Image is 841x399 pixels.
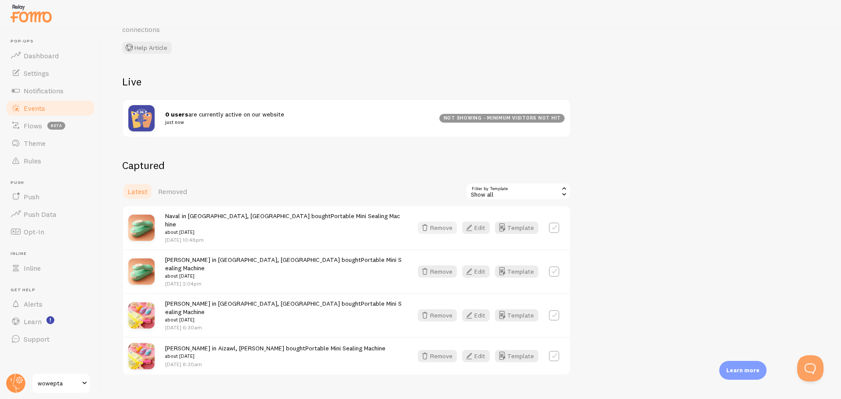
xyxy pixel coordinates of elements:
a: wowepta [32,373,91,394]
span: Notifications [24,86,64,95]
h2: Captured [122,159,571,172]
a: Opt-In [5,223,95,240]
a: Settings [5,64,95,82]
a: Edit [462,350,495,362]
button: Template [495,350,538,362]
button: Help Article [122,42,172,54]
span: Events [24,104,45,113]
p: [DATE] 8:30am [165,360,385,368]
a: Support [5,330,95,348]
small: just now [165,118,429,126]
a: Edit [462,265,495,278]
span: Support [24,335,49,343]
a: Alerts [5,295,95,313]
div: Learn more [719,361,767,380]
a: Push Data [5,205,95,223]
small: about [DATE] [165,272,402,280]
span: [PERSON_NAME] in [GEOGRAPHIC_DATA], [GEOGRAPHIC_DATA] bought [165,256,402,280]
span: Alerts [24,300,42,308]
button: Edit [462,222,490,234]
img: 6624008280_small.jpg [128,343,155,369]
p: [DATE] 10:48pm [165,236,402,244]
span: Flows [24,121,42,130]
a: Portable Mini Sealing Machine [305,344,385,352]
a: Rules [5,152,95,169]
a: Inline [5,259,95,277]
button: Remove [418,265,457,278]
a: Flows beta [5,117,95,134]
span: Rules [24,156,41,165]
button: Template [495,222,538,234]
span: Learn [24,317,42,326]
small: about [DATE] [165,352,385,360]
span: beta [47,122,65,130]
button: Remove [418,222,457,234]
span: Opt-In [24,227,44,236]
p: Learn more [726,366,760,374]
a: Edit [462,309,495,321]
span: Push [11,180,95,186]
span: Theme [24,139,46,148]
span: Inline [24,264,41,272]
button: Remove [418,309,457,321]
button: Template [495,265,538,278]
a: Learn [5,313,95,330]
span: Latest [127,187,148,196]
a: Portable Mini Sealing Machine [165,300,402,316]
svg: <p>Watch New Feature Tutorials!</p> [46,316,54,324]
span: Get Help [11,287,95,293]
div: not showing - minimum visitors not hit [439,114,565,123]
button: Edit [462,350,490,362]
a: Notifications [5,82,95,99]
p: [DATE] 2:04pm [165,280,402,287]
span: [PERSON_NAME] in Aizawl, [PERSON_NAME] bought [165,344,385,360]
img: 6624008280_small.jpg [128,302,155,328]
span: wowepta [38,378,79,388]
span: Settings [24,69,49,78]
span: Naval in [GEOGRAPHIC_DATA], [GEOGRAPHIC_DATA] bought [165,212,402,237]
span: are currently active on our website [165,110,429,127]
a: Latest [122,183,153,200]
h2: Live [122,75,571,88]
a: Removed [153,183,192,200]
img: pageviews.png [128,105,155,131]
iframe: Help Scout Beacon - Open [797,355,823,381]
img: ChatGPT_Image_Aug_18_2025_01_11_12_PM_small.png [128,215,155,241]
button: Edit [462,309,490,321]
span: Removed [158,187,187,196]
button: Template [495,309,538,321]
img: ChatGPT_Image_Aug_18_2025_01_11_12_PM_small.png [128,258,155,285]
div: Show all [466,183,571,200]
a: Theme [5,134,95,152]
span: [PERSON_NAME] in [GEOGRAPHIC_DATA], [GEOGRAPHIC_DATA] bought [165,300,402,324]
button: Edit [462,265,490,278]
a: Push [5,188,95,205]
small: about [DATE] [165,316,402,324]
p: [DATE] 6:30am [165,324,402,331]
a: Dashboard [5,47,95,64]
a: Edit [462,222,495,234]
span: Push Data [24,210,57,219]
span: Dashboard [24,51,59,60]
button: Remove [418,350,457,362]
a: Portable Mini Sealing Machine [165,256,402,272]
a: Events [5,99,95,117]
img: fomo-relay-logo-orange.svg [9,2,53,25]
a: Portable Mini Sealing Machine [165,212,400,228]
small: about [DATE] [165,228,402,236]
strong: 0 users [165,110,188,118]
span: Inline [11,251,95,257]
span: Pop-ups [11,39,95,44]
span: Push [24,192,39,201]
